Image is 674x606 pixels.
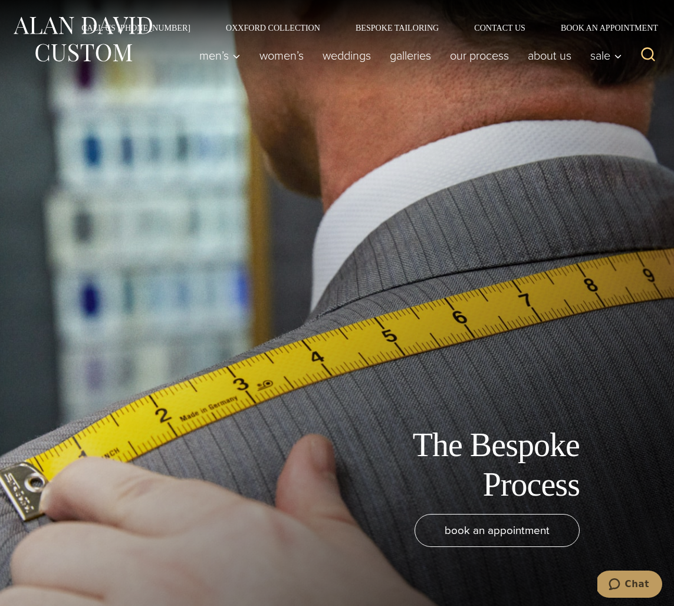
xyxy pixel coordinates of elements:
a: Women’s [250,44,313,67]
a: Our Process [440,44,518,67]
nav: Secondary Navigation [64,24,662,32]
a: Galleries [380,44,440,67]
nav: Primary Navigation [190,44,628,67]
a: About Us [518,44,581,67]
button: View Search Form [634,41,662,70]
a: Call Us [PHONE_NUMBER] [64,24,208,32]
a: Contact Us [456,24,543,32]
a: weddings [313,44,380,67]
button: Men’s sub menu toggle [190,44,250,67]
a: Book an Appointment [543,24,662,32]
iframe: Opens a widget where you can chat to one of our agents [597,571,662,600]
a: Bespoke Tailoring [338,24,456,32]
button: Sale sub menu toggle [581,44,628,67]
h1: The Bespoke Process [314,425,580,505]
a: Oxxford Collection [208,24,338,32]
img: Alan David Custom [12,13,153,65]
a: book an appointment [415,514,580,547]
span: book an appointment [445,522,550,539]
